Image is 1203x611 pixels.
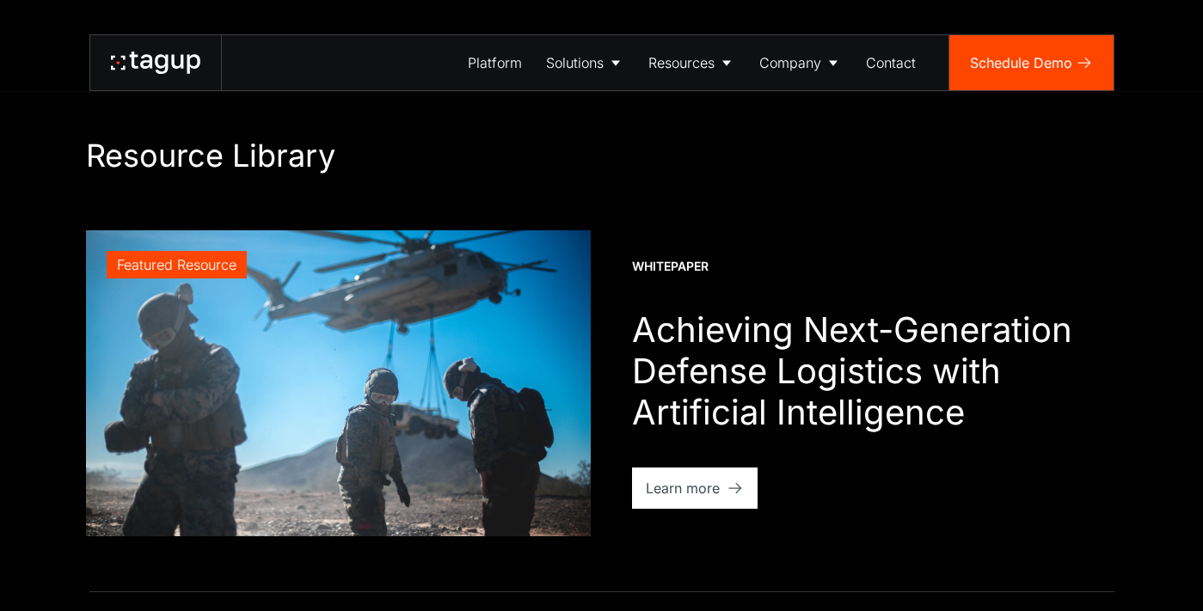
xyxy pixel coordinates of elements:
h1: Achieving Next-Generation Defense Logistics with Artificial Intelligence [632,309,1117,433]
div: Learn more [646,478,720,498]
a: Solutions [534,35,636,90]
a: Learn more [632,467,758,509]
div: Solutions [546,52,604,73]
a: Featured Resource [86,230,592,536]
a: Schedule Demo [949,35,1114,90]
h1: Resource Library [86,137,1118,175]
div: Resources [648,52,715,73]
a: Contact [854,35,928,90]
div: Company [759,52,821,73]
div: Whitepaper [632,258,709,275]
a: Company [747,35,854,90]
div: Featured Resource [117,254,236,275]
a: Resources [636,35,747,90]
div: Contact [866,52,916,73]
div: Schedule Demo [970,52,1072,73]
a: Platform [456,35,534,90]
div: Platform [468,52,522,73]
